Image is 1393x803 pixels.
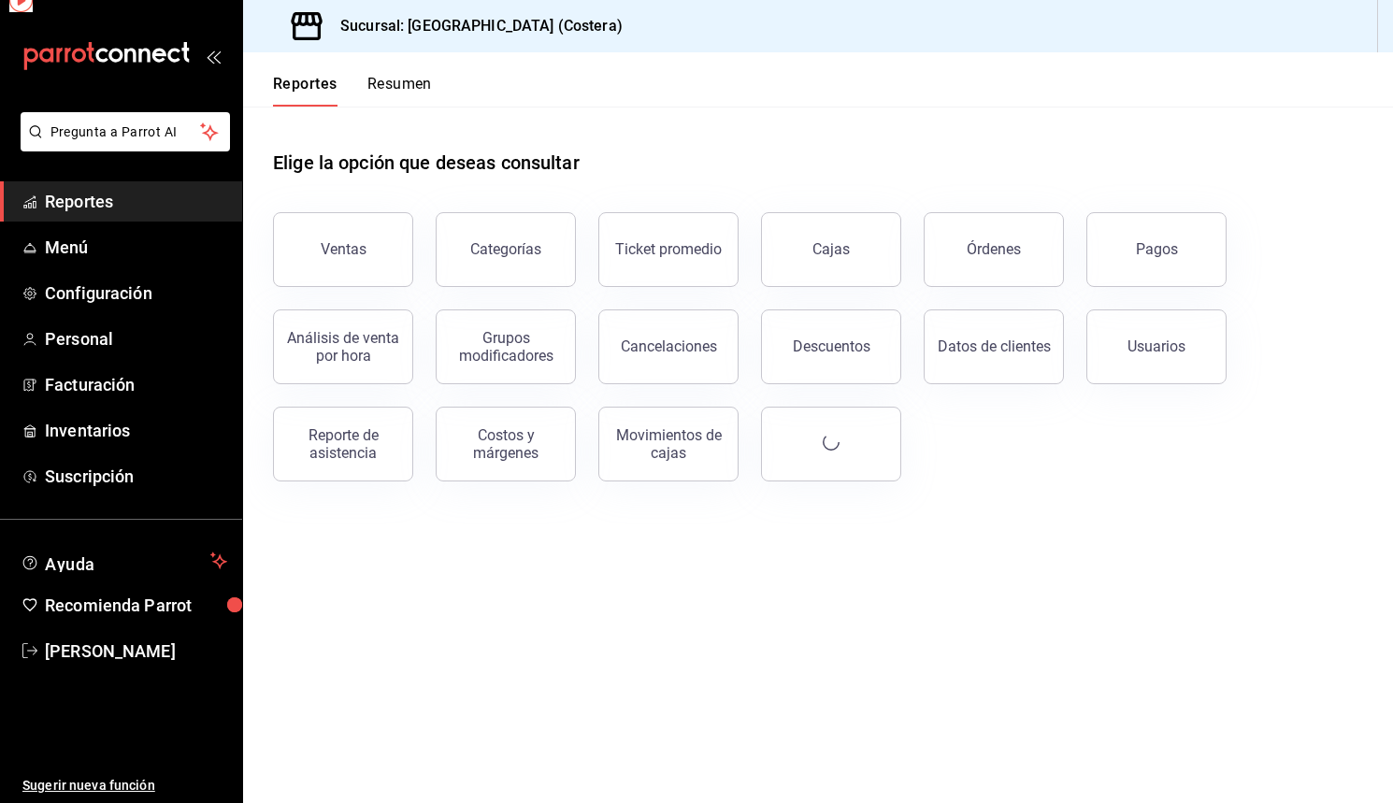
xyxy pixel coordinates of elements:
[285,329,401,365] div: Análisis de venta por hora
[45,326,227,351] span: Personal
[1127,337,1185,355] div: Usuarios
[924,212,1064,287] button: Órdenes
[45,418,227,443] span: Inventarios
[436,309,576,384] button: Grupos modificadores
[761,212,901,287] button: Cajas
[50,122,201,142] span: Pregunta a Parrot AI
[45,550,203,572] span: Ayuda
[45,189,227,214] span: Reportes
[1086,212,1227,287] button: Pagos
[45,593,227,618] span: Recomienda Parrot
[938,337,1051,355] div: Datos de clientes
[470,240,541,258] div: Categorías
[285,426,401,462] div: Reporte de asistencia
[22,776,227,796] span: Sugerir nueva función
[793,337,870,355] div: Descuentos
[598,212,739,287] button: Ticket promedio
[273,75,337,107] button: Reportes
[615,240,722,258] div: Ticket promedio
[967,240,1021,258] div: Órdenes
[812,240,850,258] div: Cajas
[436,407,576,481] button: Costos y márgenes
[598,407,739,481] button: Movimientos de cajas
[448,329,564,365] div: Grupos modificadores
[206,49,221,64] button: open_drawer_menu
[924,309,1064,384] button: Datos de clientes
[273,149,580,177] h1: Elige la opción que deseas consultar
[45,372,227,397] span: Facturación
[448,426,564,462] div: Costos y márgenes
[273,75,432,107] div: navigation tabs
[321,240,366,258] div: Ventas
[45,280,227,306] span: Configuración
[45,638,227,664] span: [PERSON_NAME]
[367,75,432,107] button: Resumen
[13,136,230,155] a: Pregunta a Parrot AI
[610,426,726,462] div: Movimientos de cajas
[1086,309,1227,384] button: Usuarios
[273,309,413,384] button: Análisis de venta por hora
[1136,240,1178,258] div: Pagos
[325,15,623,37] h3: Sucursal: [GEOGRAPHIC_DATA] (Costera)
[273,212,413,287] button: Ventas
[45,464,227,489] span: Suscripción
[598,309,739,384] button: Cancelaciones
[273,407,413,481] button: Reporte de asistencia
[436,212,576,287] button: Categorías
[21,112,230,151] button: Pregunta a Parrot AI
[621,337,717,355] div: Cancelaciones
[45,235,227,260] span: Menú
[761,309,901,384] button: Descuentos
